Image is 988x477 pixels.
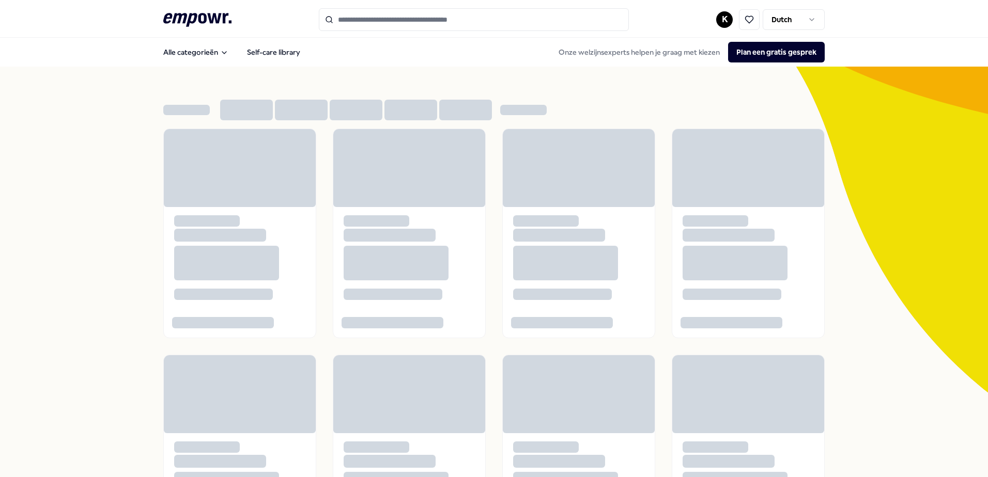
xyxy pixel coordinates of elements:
[319,8,629,31] input: Search for products, categories or subcategories
[155,42,308,62] nav: Main
[155,42,237,62] button: Alle categorieën
[728,42,825,62] button: Plan een gratis gesprek
[239,42,308,62] a: Self-care library
[550,42,825,62] div: Onze welzijnsexperts helpen je graag met kiezen
[716,11,733,28] button: K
